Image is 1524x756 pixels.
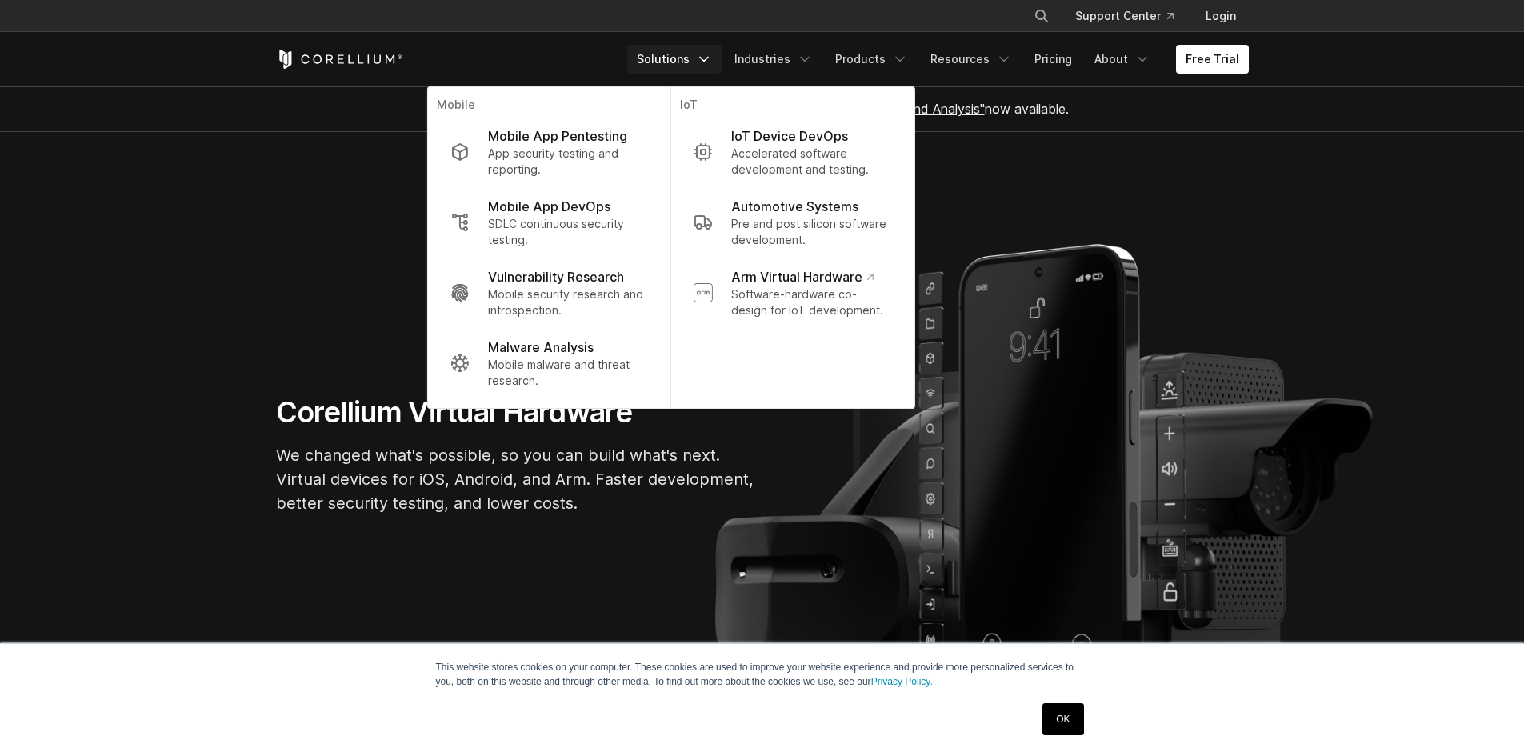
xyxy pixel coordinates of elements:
a: Mobile App DevOps SDLC continuous security testing. [437,187,660,258]
a: Industries [725,45,822,74]
a: Login [1193,2,1249,30]
p: Vulnerability Research [488,267,624,286]
a: About [1085,45,1160,74]
p: Mobile App DevOps [488,197,610,216]
p: IoT Device DevOps [731,126,848,146]
a: Corellium Home [276,50,403,69]
div: Navigation Menu [627,45,1249,74]
a: Free Trial [1176,45,1249,74]
p: Mobile App Pentesting [488,126,627,146]
a: Products [826,45,918,74]
p: Mobile security research and introspection. [488,286,647,318]
p: SDLC continuous security testing. [488,216,647,248]
a: IoT Device DevOps Accelerated software development and testing. [680,117,904,187]
p: Malware Analysis [488,338,594,357]
a: Privacy Policy. [871,676,933,687]
p: This website stores cookies on your computer. These cookies are used to improve your website expe... [436,660,1089,689]
div: Navigation Menu [1014,2,1249,30]
a: Support Center [1062,2,1186,30]
a: Mobile App Pentesting App security testing and reporting. [437,117,660,187]
p: Automotive Systems [731,197,858,216]
p: Pre and post silicon software development. [731,216,891,248]
button: Search [1027,2,1056,30]
a: OK [1042,703,1083,735]
p: App security testing and reporting. [488,146,647,178]
p: Accelerated software development and testing. [731,146,891,178]
a: Vulnerability Research Mobile security research and introspection. [437,258,660,328]
a: Automotive Systems Pre and post silicon software development. [680,187,904,258]
p: IoT [680,97,904,117]
p: Software-hardware co-design for IoT development. [731,286,891,318]
h1: Corellium Virtual Hardware [276,394,756,430]
p: We changed what's possible, so you can build what's next. Virtual devices for iOS, Android, and A... [276,443,756,515]
a: Resources [921,45,1022,74]
a: Pricing [1025,45,1082,74]
p: Arm Virtual Hardware [731,267,873,286]
a: Solutions [627,45,722,74]
a: Malware Analysis Mobile malware and threat research. [437,328,660,398]
p: Mobile [437,97,660,117]
p: Mobile malware and threat research. [488,357,647,389]
a: Arm Virtual Hardware Software-hardware co-design for IoT development. [680,258,904,328]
